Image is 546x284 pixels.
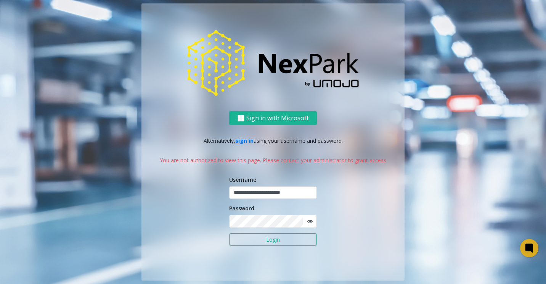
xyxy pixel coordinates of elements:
button: Login [229,233,317,246]
button: Sign in with Microsoft [229,111,317,125]
label: Password [229,204,254,212]
a: sign in [235,137,254,144]
p: You are not authorized to view this page. Please contact your administrator to grant access [149,156,397,164]
p: Alternatively, using your username and password. [149,137,397,145]
label: Username [229,176,256,184]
